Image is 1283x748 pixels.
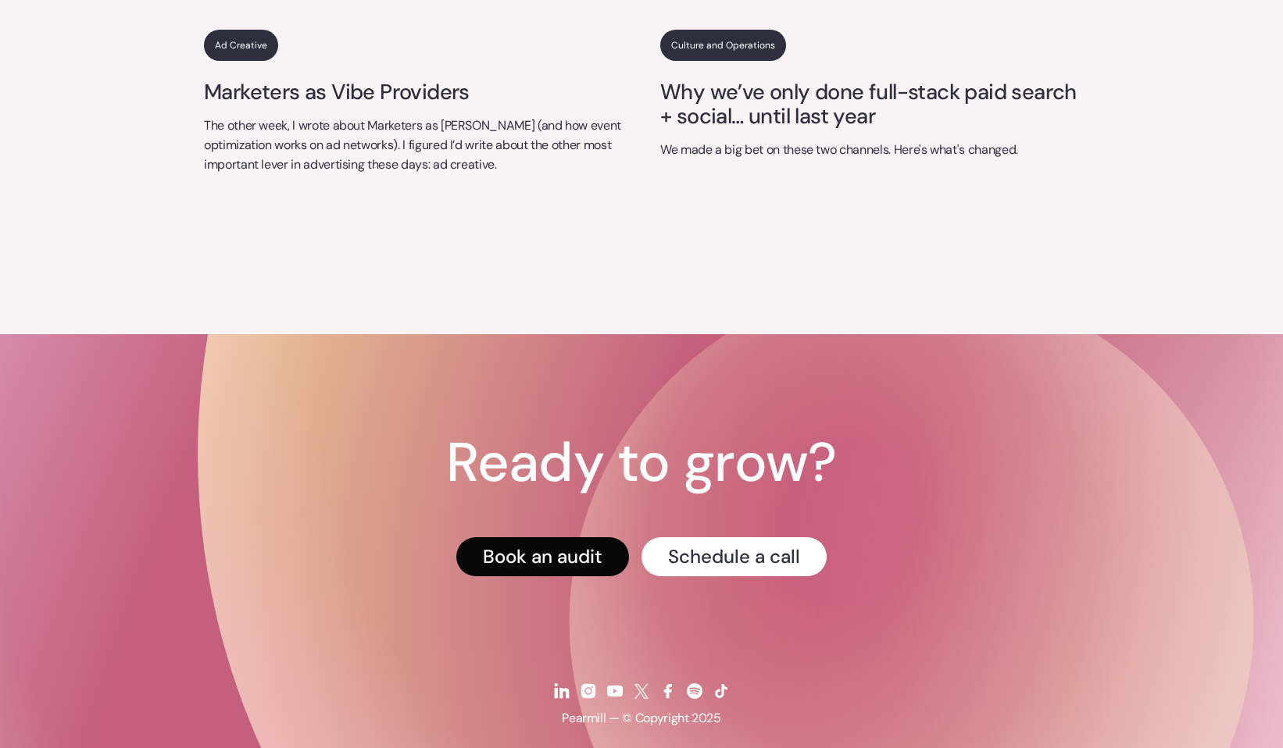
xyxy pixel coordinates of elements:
[603,671,627,711] a: Youtube icon
[659,682,677,700] img: Facebook icon
[683,671,706,711] a: Spotify icon
[579,682,598,700] img: Instagram icon
[577,671,600,711] a: Instagram icon
[204,30,278,61] a: Ad Creative
[204,116,623,174] p: The other week, I wrote about Marketers as [PERSON_NAME] (and how event optimization works on ad ...
[562,711,721,727] p: Pearmill — © Copyright 2025
[456,537,629,576] a: Book an audit
[660,80,1079,129] a: Why we’ve only done full-stack paid search + social… until last year
[709,671,733,711] a: Tiktok icon
[656,671,680,711] a: Facebook icon
[550,671,574,711] a: Linkedin icon
[552,682,571,700] img: Linkedin icon
[641,537,827,576] a: Schedule a call
[204,80,623,104] a: Marketers as Vibe Providers
[685,682,704,700] img: Spotify icon
[606,682,624,700] img: Youtube icon
[712,682,731,700] img: Tiktok icon
[660,141,1079,160] p: We made a big bet on these two channels. Here's what's changed.
[660,30,786,61] a: Culture and Operations
[446,436,836,490] h1: Ready to grow?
